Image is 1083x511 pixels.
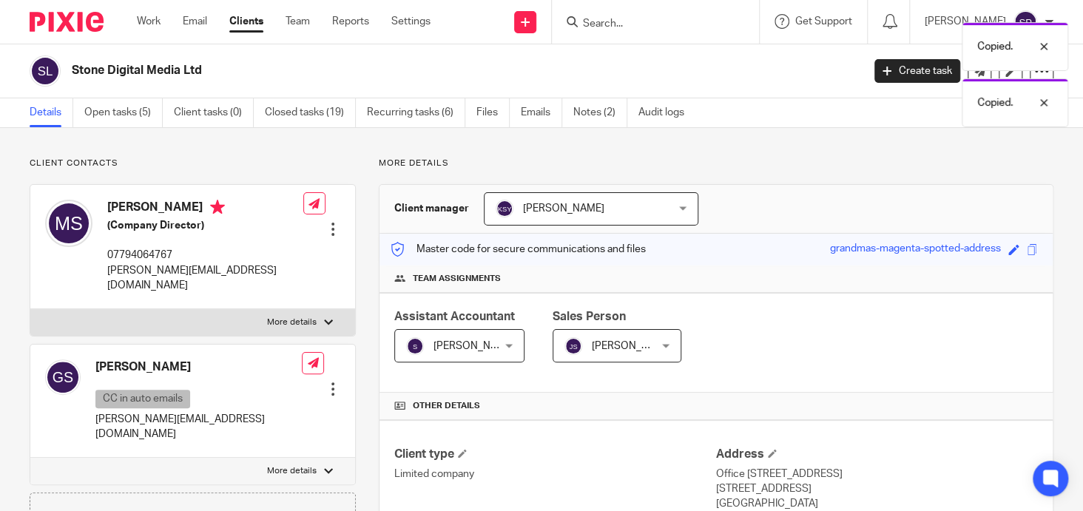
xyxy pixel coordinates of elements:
[394,311,515,322] span: Assistant Accountant
[229,14,263,29] a: Clients
[394,201,469,216] h3: Client manager
[367,98,465,127] a: Recurring tasks (6)
[332,14,369,29] a: Reports
[413,400,480,412] span: Other details
[406,337,424,355] img: svg%3E
[564,337,582,355] img: svg%3E
[84,98,163,127] a: Open tasks (5)
[107,248,303,263] p: 07794064767
[379,158,1053,169] p: More details
[977,95,1013,110] p: Copied.
[95,359,302,375] h4: [PERSON_NAME]
[107,263,303,294] p: [PERSON_NAME][EMAIL_ADDRESS][DOMAIN_NAME]
[286,14,310,29] a: Team
[394,467,716,481] p: Limited company
[95,390,190,408] p: CC in auto emails
[45,200,92,247] img: svg%3E
[107,200,303,218] h4: [PERSON_NAME]
[267,465,317,477] p: More details
[716,481,1038,496] p: [STREET_ADDRESS]
[391,242,646,257] p: Master code for secure communications and files
[716,447,1038,462] h4: Address
[30,98,73,127] a: Details
[716,496,1038,511] p: [GEOGRAPHIC_DATA]
[265,98,356,127] a: Closed tasks (19)
[107,218,303,233] h5: (Company Director)
[716,467,1038,481] p: Office [STREET_ADDRESS]
[496,200,513,217] img: svg%3E
[210,200,225,214] i: Primary
[267,317,317,328] p: More details
[72,63,696,78] h2: Stone Digital Media Ltd
[1013,10,1037,34] img: svg%3E
[183,14,207,29] a: Email
[433,341,524,351] span: [PERSON_NAME] R
[95,412,302,442] p: [PERSON_NAME][EMAIL_ADDRESS][DOMAIN_NAME]
[553,311,626,322] span: Sales Person
[977,39,1013,54] p: Copied.
[30,12,104,32] img: Pixie
[413,273,501,285] span: Team assignments
[174,98,254,127] a: Client tasks (0)
[592,341,673,351] span: [PERSON_NAME]
[521,98,562,127] a: Emails
[523,203,604,214] span: [PERSON_NAME]
[137,14,161,29] a: Work
[394,447,716,462] h4: Client type
[30,158,356,169] p: Client contacts
[391,14,431,29] a: Settings
[830,241,1001,258] div: grandmas-magenta-spotted-address
[45,359,81,395] img: svg%3E
[476,98,510,127] a: Files
[30,55,61,87] img: svg%3E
